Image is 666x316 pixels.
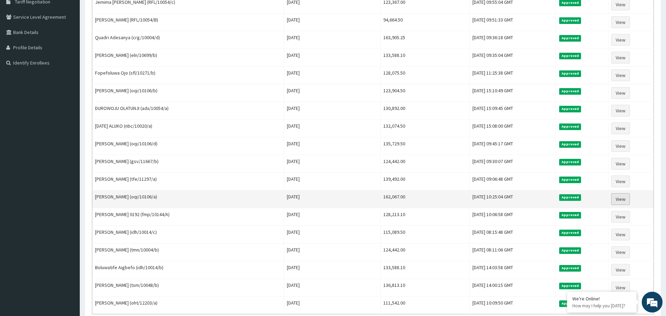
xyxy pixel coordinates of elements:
span: Approved [559,106,581,112]
td: [DATE] [284,67,381,84]
a: View [611,246,630,258]
td: Boluwatife Aigbefo (idh/10014/b) [92,261,284,279]
td: [DATE] 09:36:18 GMT [470,31,556,49]
span: We're online! [40,87,96,157]
span: Approved [559,265,581,271]
a: View [611,264,630,276]
td: [DATE] [284,208,381,226]
td: [DATE] 09:06:48 GMT [470,173,556,190]
td: [DATE] [284,84,381,102]
td: [DATE] [284,261,381,279]
a: View [611,229,630,240]
td: 139,492.00 [381,173,470,190]
p: How may I help you today? [572,303,631,309]
a: View [611,34,630,46]
td: [PERSON_NAME] (tsm/10048/b) [92,279,284,297]
a: View [611,122,630,134]
td: 111,542.00 [381,297,470,314]
td: [DATE] [284,244,381,261]
textarea: Type your message and hit 'Enter' [3,189,132,214]
td: [PERSON_NAME] (idh/10014/c) [92,226,284,244]
td: [DATE] 10:09:50 GMT [470,297,556,314]
td: [PERSON_NAME] 0192 (fmp/10144/A) [92,208,284,226]
a: View [611,105,630,117]
span: Approved [559,194,581,200]
div: We're Online! [572,296,631,302]
td: [PERSON_NAME] (eln/10699/b) [92,49,284,67]
td: [DATE] 09:51:33 GMT [470,14,556,31]
td: DUROWOJU OLATUNJI (adx/10054/a) [92,102,284,120]
td: [DATE] [284,279,381,297]
td: [DATE] [284,102,381,120]
td: 115,089.50 [381,226,470,244]
td: [DATE] 14:00:15 GMT [470,279,556,297]
td: [DATE] [284,14,381,31]
td: Fopefoluwa Ojo (sfl/10271/b) [92,67,284,84]
a: View [611,176,630,187]
td: [DATE] [284,173,381,190]
td: [PERSON_NAME] (RFL/10054/B) [92,14,284,31]
span: Approved [559,283,581,289]
td: [DATE] [284,137,381,155]
span: Approved [559,70,581,77]
td: [DATE] 08:15:48 GMT [470,226,556,244]
td: [DATE] 09:35:04 GMT [470,49,556,67]
span: Approved [559,159,581,165]
td: [PERSON_NAME] (oqi/10106/b) [92,84,284,102]
a: View [611,282,630,293]
td: 124,442.00 [381,244,470,261]
div: Minimize live chat window [114,3,130,20]
span: Approved [559,88,581,94]
td: [PERSON_NAME] (oqi/10106/d) [92,137,284,155]
a: View [611,140,630,152]
td: [DATE] [284,297,381,314]
td: Quadri Adesanya (crg/10004/d) [92,31,284,49]
td: [DATE] [284,31,381,49]
img: d_794563401_company_1708531726252_794563401 [13,35,28,52]
td: 163,905.25 [381,31,470,49]
a: View [611,69,630,81]
span: Approved [559,17,581,24]
span: Approved [559,247,581,254]
td: 128,075.50 [381,67,470,84]
span: Approved [559,230,581,236]
td: 123,904.50 [381,84,470,102]
td: [DATE] [284,49,381,67]
span: Approved [559,212,581,218]
td: [DATE] 11:25:38 GMT [470,67,556,84]
td: [DATE] 15:08:00 GMT [470,120,556,137]
a: View [611,193,630,205]
td: [PERSON_NAME] (gsv/11667/b) [92,155,284,173]
td: [DATE] ALUKO (nbc/10020/a) [92,120,284,137]
a: View [611,87,630,99]
span: Approved [559,53,581,59]
td: [PERSON_NAME] (oht/12203/a) [92,297,284,314]
td: [PERSON_NAME] (tfe/11297/a) [92,173,284,190]
td: 128,213.10 [381,208,470,226]
td: 130,892.00 [381,102,470,120]
div: Chat with us now [36,39,117,48]
td: [DATE] [284,190,381,208]
td: [DATE] 15:09:45 GMT [470,102,556,120]
td: 94,664.50 [381,14,470,31]
td: [DATE] 08:11:06 GMT [470,244,556,261]
td: [PERSON_NAME] (tmn/10004/b) [92,244,284,261]
td: [DATE] 15:10:49 GMT [470,84,556,102]
td: 124,442.00 [381,155,470,173]
td: 133,588.10 [381,49,470,67]
span: Approved [559,177,581,183]
a: View [611,211,630,223]
a: View [611,16,630,28]
span: Approved [559,123,581,130]
td: [DATE] [284,226,381,244]
td: 133,588.10 [381,261,470,279]
td: 136,813.10 [381,279,470,297]
td: [DATE] 10:25:04 GMT [470,190,556,208]
span: Approved [559,141,581,147]
td: [DATE] [284,155,381,173]
td: [DATE] 09:30:07 GMT [470,155,556,173]
td: 135,729.50 [381,137,470,155]
td: 132,074.50 [381,120,470,137]
a: View [611,158,630,170]
td: [DATE] 14:03:58 GMT [470,261,556,279]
